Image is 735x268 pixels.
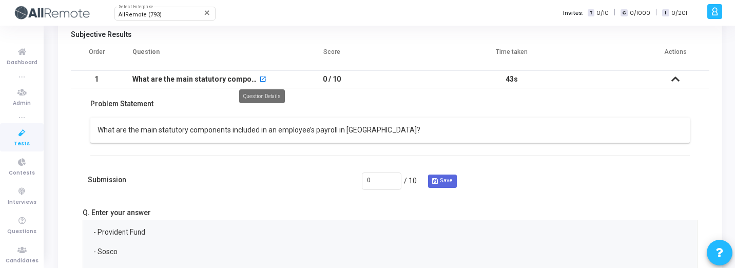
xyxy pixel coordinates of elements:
[93,225,687,240] p: - Provident Fund
[7,59,37,67] span: Dashboard
[14,140,30,148] span: Tests
[9,169,35,178] span: Contests
[596,9,609,17] span: 0/10
[259,76,266,84] mat-icon: open_in_new
[282,70,382,88] td: 0 / 10
[239,89,285,103] div: Question Details
[7,227,36,236] span: Questions
[71,42,122,70] th: Order
[13,3,90,23] img: logo
[282,42,382,70] th: Score
[13,99,31,108] span: Admin
[382,42,642,70] th: Time taken
[122,42,282,70] th: Question
[641,42,709,70] th: Actions
[655,7,657,18] span: |
[621,9,627,17] span: C
[8,198,36,207] span: Interviews
[662,9,669,17] span: I
[382,70,642,88] td: 43s
[132,71,258,88] div: What are the main statutory components included in an employee’s payroll in [GEOGRAPHIC_DATA]?
[367,177,396,184] input: Score
[83,208,237,217] h6: Q. Enter your answer
[119,11,162,18] span: AllRemote (793)
[90,100,153,108] h5: Problem Statement
[93,245,687,259] p: - Sosco
[71,70,122,88] td: 1
[614,7,615,18] span: |
[404,173,417,189] div: / 10
[203,9,211,17] mat-icon: Clear
[588,9,594,17] span: T
[671,9,687,17] span: 0/201
[6,257,38,265] span: Candidates
[98,125,683,136] div: What are the main statutory components included in an employee’s payroll in [GEOGRAPHIC_DATA]?
[71,30,709,39] h5: Subjective Results
[88,176,126,184] h5: Submission
[428,175,457,188] button: Save
[630,9,650,17] span: 0/1000
[563,9,584,17] label: Invites:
